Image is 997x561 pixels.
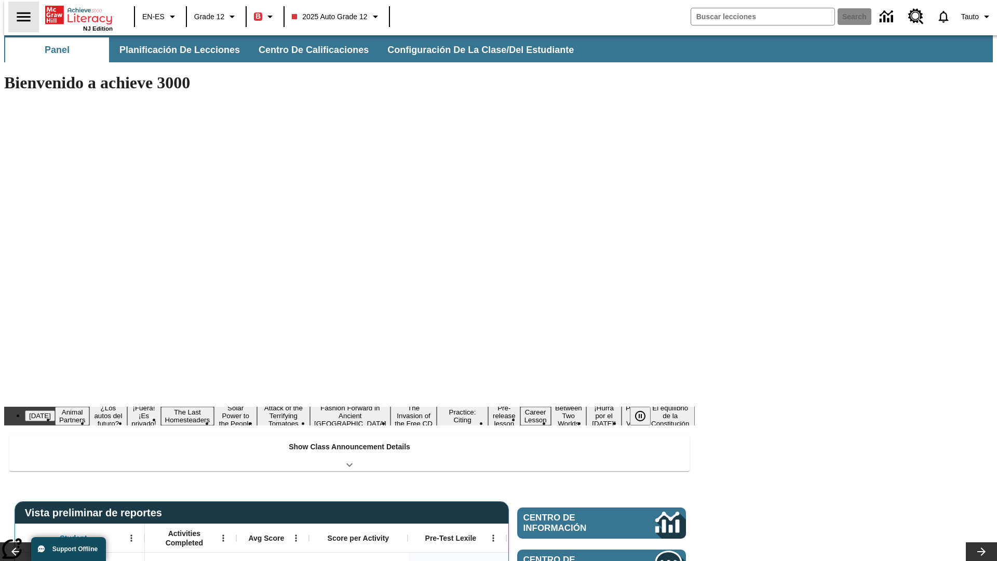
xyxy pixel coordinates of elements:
[622,403,645,429] button: Slide 15 Point of View
[45,4,113,32] div: Portada
[328,533,389,543] span: Score per Activity
[161,407,214,425] button: Slide 5 The Last Homesteaders
[259,44,369,56] span: Centro de calificaciones
[25,410,55,421] button: Slide 1 Día del Trabajo
[111,37,248,62] button: Planificación de lecciones
[523,513,621,533] span: Centro de información
[289,442,410,452] p: Show Class Announcement Details
[9,435,690,471] div: Show Class Announcement Details
[961,11,979,22] span: Tauto
[45,5,113,25] a: Portada
[957,7,997,26] button: Perfil/Configuración
[288,7,385,26] button: Class: 2025 Auto Grade 12, Selecciona una clase
[4,73,695,92] h1: Bienvenido a achieve 3000
[586,403,622,429] button: Slide 14 ¡Hurra por el Día de la Constitución!
[966,542,997,561] button: Carrusel de lecciones, seguir
[124,530,139,546] button: Abrir menú
[55,407,89,425] button: Slide 2 Animal Partners
[5,37,109,62] button: Panel
[387,44,574,56] span: Configuración de la clase/del estudiante
[486,530,501,546] button: Abrir menú
[437,399,488,433] button: Slide 10 Mixed Practice: Citing Evidence
[630,407,661,425] div: Pausar
[630,407,651,425] button: Pausar
[119,44,240,56] span: Planificación de lecciones
[190,7,242,26] button: Grado: Grade 12, Elige un grado
[215,530,231,546] button: Abrir menú
[873,3,902,31] a: Centro de información
[4,37,583,62] div: Subbarra de navegación
[60,533,87,543] span: Student
[255,10,261,23] span: B
[250,7,280,26] button: Boost El color de la clase es rojo. Cambiar el color de la clase.
[138,7,183,26] button: Language: EN-ES, Selecciona un idioma
[691,8,834,25] input: search field
[288,530,304,546] button: Abrir menú
[488,403,520,429] button: Slide 11 Pre-release lesson
[379,37,582,62] button: Configuración de la clase/del estudiante
[52,545,98,553] span: Support Offline
[8,2,39,32] button: Abrir el menú lateral
[520,407,551,425] button: Slide 12 Career Lesson
[645,403,695,429] button: Slide 16 El equilibrio de la Constitución
[425,533,477,543] span: Pre-Test Lexile
[31,537,106,561] button: Support Offline
[4,35,993,62] div: Subbarra de navegación
[250,37,377,62] button: Centro de calificaciones
[930,3,957,30] a: Notificaciones
[902,3,930,31] a: Centro de recursos, Se abrirá en una pestaña nueva.
[142,11,165,22] span: EN-ES
[292,11,367,22] span: 2025 Auto Grade 12
[310,403,390,429] button: Slide 8 Fashion Forward in Ancient Rome
[390,403,437,429] button: Slide 9 The Invasion of the Free CD
[150,529,219,547] span: Activities Completed
[257,403,309,429] button: Slide 7 Attack of the Terrifying Tomatoes
[551,403,586,429] button: Slide 13 Between Two Worlds
[25,507,167,519] span: Vista preliminar de reportes
[45,44,70,56] span: Panel
[127,403,161,429] button: Slide 4 ¡Fuera! ¡Es privado!
[89,403,127,429] button: Slide 3 ¿Los autos del futuro?
[248,533,284,543] span: Avg Score
[214,403,257,429] button: Slide 6 Solar Power to the People
[83,25,113,32] span: NJ Edition
[194,11,224,22] span: Grade 12
[517,507,686,539] a: Centro de información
